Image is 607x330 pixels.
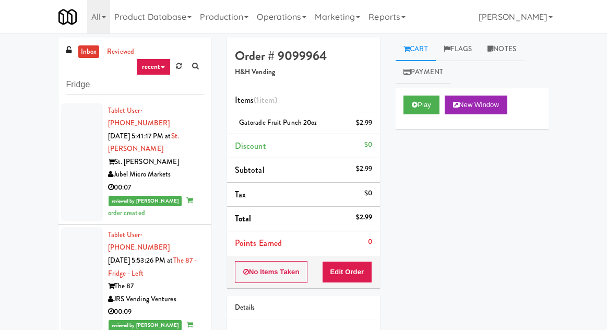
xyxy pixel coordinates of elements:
a: reviewed [104,45,137,58]
span: Tax [235,188,246,201]
a: Flags [436,38,480,61]
div: Details [235,301,372,314]
span: Items [235,94,277,106]
li: Tablet User· [PHONE_NUMBER][DATE] 5:41:17 PM atSt. [PERSON_NAME]St. [PERSON_NAME]Jubel Micro Mark... [58,100,211,225]
a: Tablet User· [PHONE_NUMBER] [108,105,170,128]
span: Subtotal [235,164,265,176]
span: [DATE] 5:53:26 PM at [108,255,173,265]
button: Play [403,96,439,114]
button: Edit Order [322,261,373,283]
a: The 87 - Fridge - Left [108,255,197,278]
span: (1 ) [254,94,277,106]
span: reviewed by [PERSON_NAME] [109,196,182,206]
a: Payment [396,61,451,84]
div: 00:07 [108,181,204,194]
ng-pluralize: item [259,94,275,106]
img: Micromart [58,8,77,26]
div: $2.99 [356,211,373,224]
span: Total [235,213,252,225]
h5: H&H Vending [235,68,372,76]
div: St. [PERSON_NAME] [108,156,204,169]
div: 0 [368,235,372,249]
div: $2.99 [356,162,373,175]
a: inbox [78,45,100,58]
div: $0 [364,138,372,151]
div: The 87 [108,280,204,293]
button: New Window [445,96,507,114]
input: Search vision orders [66,75,204,95]
div: JRS Vending Ventures [108,293,204,306]
a: recent [136,58,171,75]
div: Jubel Micro Markets [108,168,204,181]
a: Tablet User· [PHONE_NUMBER] [108,230,170,253]
a: Notes [480,38,524,61]
div: $2.99 [356,116,373,129]
span: Gatorade Fruit Punch 20oz [239,117,317,127]
div: 00:09 [108,305,204,319]
a: Cart [396,38,436,61]
span: [DATE] 5:41:17 PM at [108,131,171,141]
div: $0 [364,187,372,200]
button: No Items Taken [235,261,308,283]
span: Points Earned [235,237,282,249]
span: Discount [235,140,266,152]
h4: Order # 9099964 [235,49,372,63]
